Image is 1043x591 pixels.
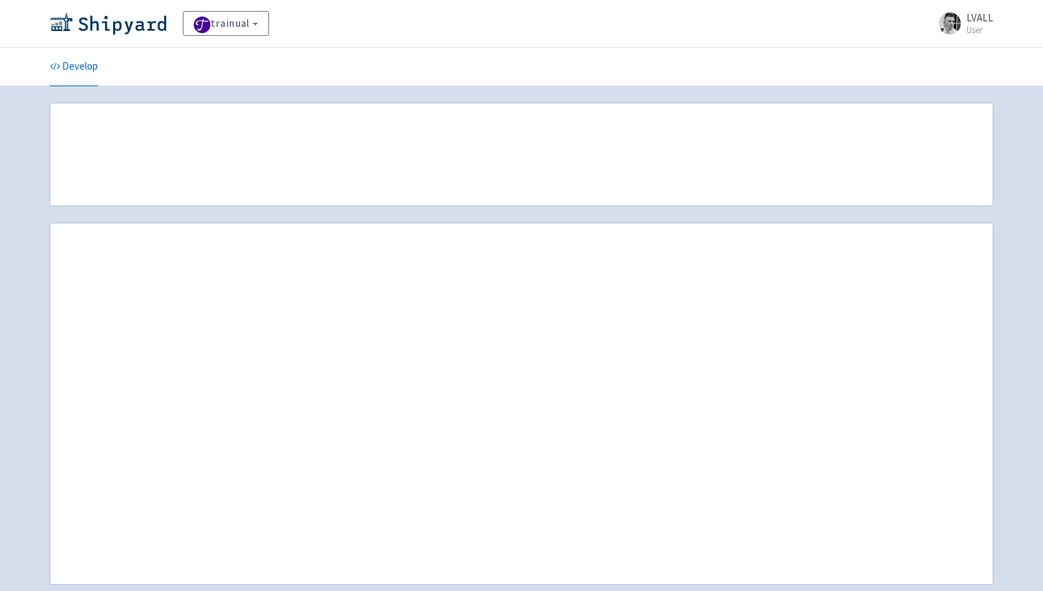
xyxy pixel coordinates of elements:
[50,12,166,34] img: Shipyard logo
[966,11,993,24] span: LVALL
[183,11,269,36] a: trainual
[966,26,993,34] small: User
[50,48,98,86] a: Develop
[931,12,993,34] a: LVALL User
